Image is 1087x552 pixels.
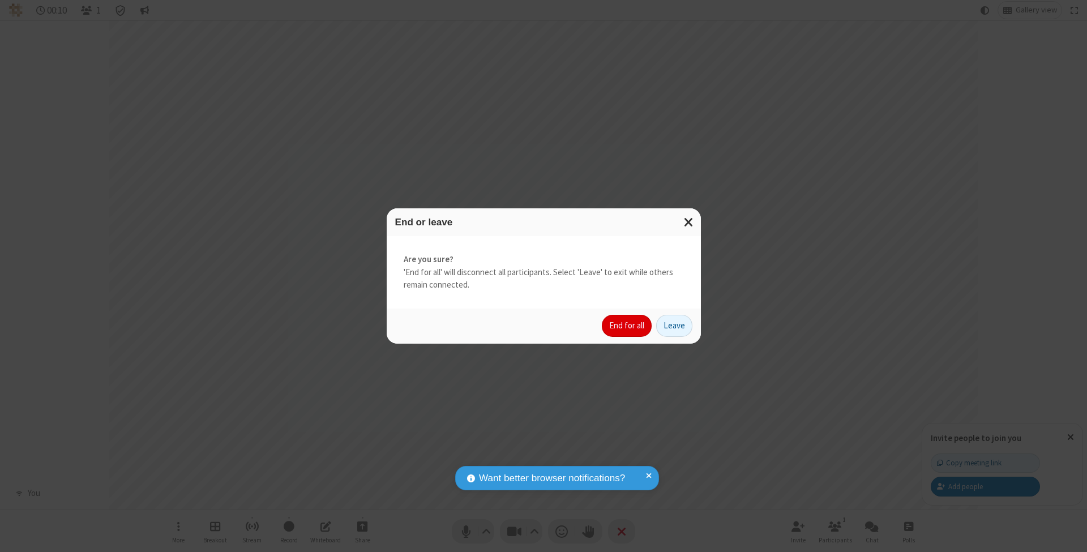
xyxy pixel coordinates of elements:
div: 'End for all' will disconnect all participants. Select 'Leave' to exit while others remain connec... [387,236,701,309]
h3: End or leave [395,217,692,228]
button: Leave [656,315,692,337]
span: Want better browser notifications? [479,471,625,486]
button: Close modal [677,208,701,236]
button: End for all [602,315,652,337]
strong: Are you sure? [404,253,684,266]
